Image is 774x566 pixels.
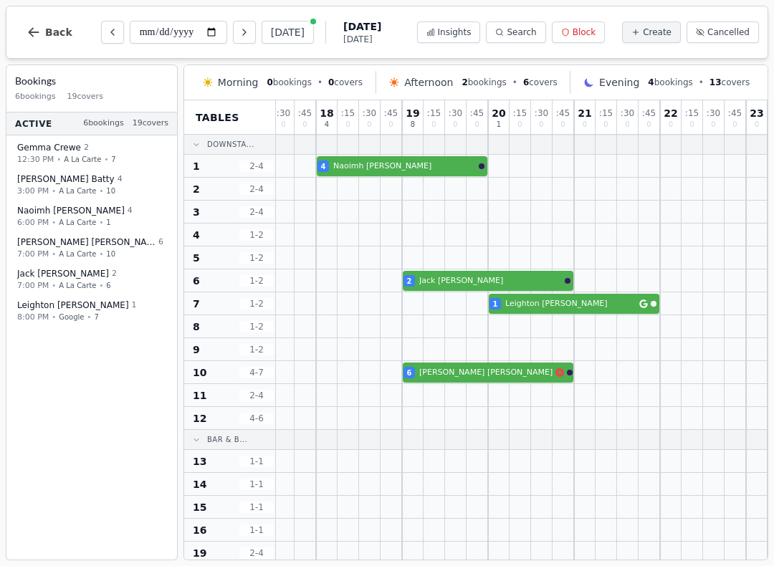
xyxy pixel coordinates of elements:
span: 0 [328,77,334,87]
span: covers [709,77,750,88]
span: 22 [664,108,677,118]
span: Insights [438,27,472,38]
span: • [87,312,92,322]
span: Search [507,27,536,38]
button: Previous day [101,21,124,44]
span: • [52,280,56,291]
span: : 45 [556,109,570,117]
span: 0 [431,121,436,128]
span: [PERSON_NAME] Batty [17,173,115,185]
span: : 45 [298,109,312,117]
span: : 45 [470,109,484,117]
span: 2 [112,268,117,280]
span: • [52,312,56,322]
span: 1 - 1 [239,456,274,467]
span: 0 [539,121,543,128]
span: 7 [94,312,98,322]
span: 4 [128,205,133,217]
span: Morning [218,75,259,90]
span: Tables [196,110,239,125]
span: : 30 [277,109,290,117]
span: 6:00 PM [17,216,49,229]
span: : 15 [599,109,613,117]
span: 0 [302,121,307,128]
span: 1 - 1 [239,502,274,513]
button: [PERSON_NAME] Batty43:00 PM•A La Carte•10 [9,168,174,202]
span: • [99,249,103,259]
button: Naoimh [PERSON_NAME]46:00 PM•A La Carte•1 [9,200,174,234]
span: : 30 [449,109,462,117]
span: 19 [193,546,206,560]
span: 0 [560,121,565,128]
button: Block [552,21,605,43]
span: 12:30 PM [17,153,54,166]
span: • [99,280,103,291]
span: • [104,154,108,165]
span: Evening [599,75,639,90]
span: 0 [583,121,587,128]
span: • [99,186,103,196]
span: 6 [193,274,200,288]
span: 2 - 4 [239,390,274,401]
span: : 45 [728,109,742,117]
span: • [99,217,103,228]
span: 1 - 1 [239,524,274,536]
span: bookings [267,77,311,88]
span: Leighton [PERSON_NAME] [505,298,636,310]
button: Cancelled [687,21,759,43]
span: Bar & B... [207,434,247,445]
span: Leighton [PERSON_NAME] [17,299,129,311]
span: Block [573,27,596,38]
span: 4 [193,228,200,242]
span: 19 [406,108,419,118]
span: 1 - 2 [239,275,274,287]
span: 1 - 1 [239,479,274,490]
span: 1 - 2 [239,229,274,241]
span: 0 [517,121,522,128]
span: 1 - 2 [239,321,274,332]
button: Next day [233,21,256,44]
span: 2 - 4 [239,547,274,559]
span: 7 [111,154,115,165]
svg: Google booking [639,299,648,308]
span: 3:00 PM [17,185,49,197]
span: Downsta... [207,139,254,150]
span: • [699,77,704,88]
span: 6 [523,77,529,87]
span: • [52,249,56,259]
span: A La Carte [64,154,101,165]
span: : 30 [621,109,634,117]
span: Naoimh [PERSON_NAME] [333,160,476,173]
span: 0 [267,77,272,87]
span: 4 - 7 [239,367,274,378]
span: 6 [158,236,163,249]
span: 6 bookings [15,91,56,103]
span: 2 [84,142,89,154]
button: Leighton [PERSON_NAME]18:00 PM•Google•7 [9,294,174,328]
h3: Bookings [15,74,168,88]
span: 4 [321,161,326,172]
span: 0 [474,121,479,128]
span: 0 [453,121,457,128]
span: 21 [578,108,591,118]
span: : 30 [707,109,720,117]
span: 7:00 PM [17,248,49,260]
span: 9 [193,342,200,357]
span: 12 [193,411,206,426]
span: Jack [PERSON_NAME] [419,275,562,287]
span: 20 [492,108,505,118]
span: 2 [407,276,412,287]
span: : 30 [363,109,376,117]
span: 4 [325,121,329,128]
span: 19 covers [67,91,103,103]
span: 0 [689,121,694,128]
span: Create [643,27,672,38]
span: 14 [193,477,206,491]
button: Jack [PERSON_NAME]27:00 PM•A La Carte•6 [9,263,174,297]
span: 1 [106,217,110,228]
span: 11 [193,388,206,403]
span: [DATE] [343,19,381,34]
span: Jack [PERSON_NAME] [17,268,109,279]
span: 4 [648,77,654,87]
span: A La Carte [59,280,96,291]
